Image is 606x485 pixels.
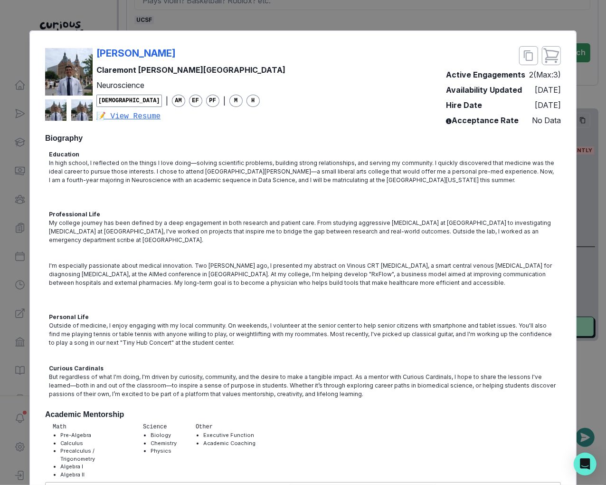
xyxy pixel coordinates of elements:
[519,46,538,65] button: close
[206,95,219,107] span: PF
[223,95,226,107] p: |
[196,423,256,431] p: Other
[172,95,185,107] span: AM
[535,84,561,96] p: [DATE]
[45,134,561,143] h2: Biography
[446,84,522,96] p: Availability Updated
[96,111,285,122] a: 📝 View Resume
[49,262,557,296] p: I'm especially passionate about medical innovation. Two [PERSON_NAME] ago, I presented my abstrac...
[151,439,177,447] li: Chemistry
[535,99,561,111] p: [DATE]
[542,46,561,65] button: close
[49,373,557,398] p: But regardless of what I'm doing, I'm driven by curiosity, community, and the desire to make a ta...
[229,95,243,107] span: M
[60,439,124,447] li: Calculus
[529,69,561,80] p: 2 (Max: 3 )
[45,410,561,419] h2: Academic Mentorship
[574,453,597,475] div: Open Intercom Messenger
[45,99,66,121] img: mentor profile picture
[53,423,124,431] p: Math
[166,95,168,107] p: |
[96,64,285,76] p: Claremont [PERSON_NAME][GEOGRAPHIC_DATA]
[446,99,482,111] p: Hire Date
[49,313,89,320] strong: Personal Life
[96,95,162,107] span: [DEMOGRAPHIC_DATA]
[49,313,557,347] p: Outside of medicine, I enjoy engaging with my local community. On weekends, I volunteer at the se...
[49,159,557,193] p: In high school, I reflected on the things I love doing—solving scientific problems, building stro...
[49,151,79,158] strong: Education
[49,365,104,372] strong: Curious Cardinals
[189,95,202,107] span: EF
[71,99,93,121] img: mentor profile picture
[446,115,519,126] p: Acceptance Rate
[60,471,124,479] li: Algebra II
[96,46,176,60] p: [PERSON_NAME]
[49,210,557,244] p: My college journey has been defined by a deep engagement in both research and patient care. From ...
[151,447,177,455] li: Physics
[203,431,256,439] li: Executive Function
[96,79,285,91] p: Neuroscience
[49,211,100,218] strong: Professional Life
[60,463,124,471] li: Algebra I
[45,48,93,96] img: mentor profile picture
[446,69,525,80] p: Active Engagements
[60,431,124,439] li: Pre-Algebra
[532,115,561,126] p: No Data
[246,95,260,107] span: H
[60,447,124,463] li: Precalculus / Trigonometry
[151,431,177,439] li: Biology
[203,439,256,447] li: Academic Coaching
[143,423,177,431] p: Science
